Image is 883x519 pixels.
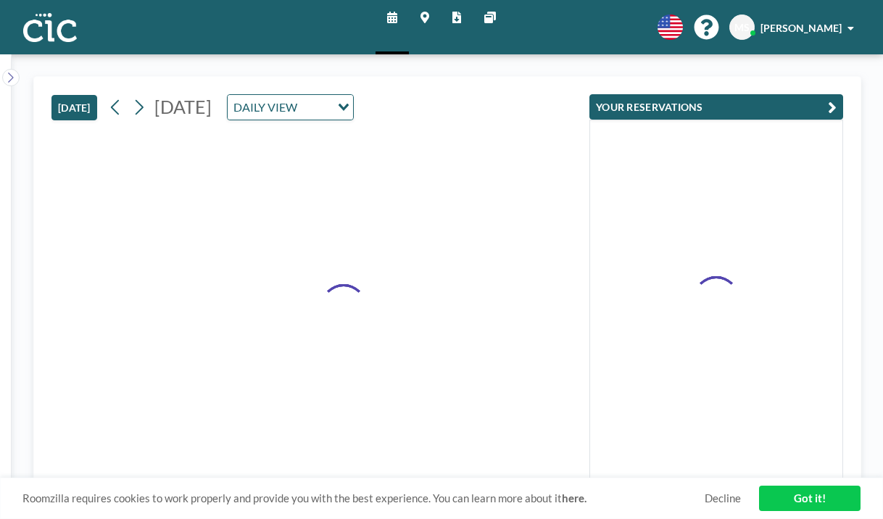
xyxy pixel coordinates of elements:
span: [PERSON_NAME] [760,22,842,34]
input: Search for option [302,98,329,117]
span: Roomzilla requires cookies to work properly and provide you with the best experience. You can lea... [22,491,705,505]
img: organization-logo [23,13,77,42]
div: Search for option [228,95,353,120]
button: YOUR RESERVATIONS [589,94,843,120]
a: Got it! [759,486,861,511]
a: here. [562,491,586,505]
a: Decline [705,491,741,505]
span: DAILY VIEW [231,98,300,117]
span: MS [734,21,750,34]
button: [DATE] [51,95,97,120]
span: [DATE] [154,96,212,117]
